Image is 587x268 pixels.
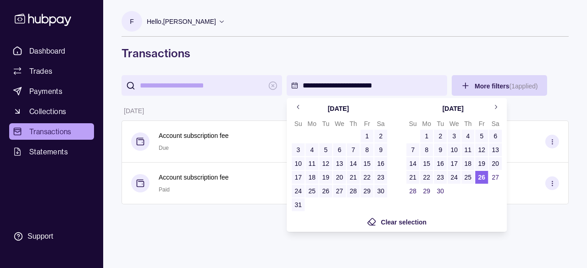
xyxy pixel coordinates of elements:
[360,118,374,129] th: Friday
[434,130,447,142] button: 2
[367,216,427,227] button: Clear selection
[406,157,419,170] button: 14
[374,171,387,184] button: 23
[328,104,349,114] div: [DATE]
[475,171,488,184] button: 26
[475,130,488,142] button: 5
[374,130,387,142] button: 2
[332,118,346,129] th: Wednesday
[333,171,346,184] button: 20
[360,157,373,170] button: 15
[333,143,346,156] button: 6
[360,143,373,156] button: 8
[434,185,447,197] button: 30
[461,130,474,142] button: 4
[406,143,419,156] button: 7
[319,143,332,156] button: 5
[420,157,433,170] button: 15
[292,198,305,211] button: 31
[291,118,305,129] th: Sunday
[461,171,474,184] button: 25
[406,171,419,184] button: 21
[475,143,488,156] button: 12
[461,118,475,129] th: Thursday
[434,143,447,156] button: 9
[433,118,447,129] th: Tuesday
[406,185,419,197] button: 28
[292,185,305,197] button: 24
[374,118,388,129] th: Saturday
[333,185,346,197] button: 27
[319,157,332,170] button: 12
[374,143,387,156] button: 9
[448,171,460,184] button: 24
[305,118,319,129] th: Monday
[448,130,460,142] button: 3
[443,104,464,114] div: [DATE]
[420,143,433,156] button: 8
[475,157,488,170] button: 19
[488,101,502,115] button: Go to next month
[447,118,461,129] th: Wednesday
[292,171,305,184] button: 17
[420,185,433,197] button: 29
[319,185,332,197] button: 26
[461,143,474,156] button: 11
[434,171,447,184] button: 23
[347,157,360,170] button: 14
[489,157,502,170] button: 20
[333,157,346,170] button: 13
[475,118,488,129] th: Friday
[420,118,433,129] th: Monday
[420,130,433,142] button: 1
[448,143,460,156] button: 10
[347,185,360,197] button: 28
[434,157,447,170] button: 16
[461,157,474,170] button: 18
[488,118,502,129] th: Saturday
[305,171,318,184] button: 18
[291,101,305,115] button: Go to previous month
[319,171,332,184] button: 19
[305,157,318,170] button: 11
[374,157,387,170] button: 16
[489,143,502,156] button: 13
[319,118,332,129] th: Tuesday
[292,143,305,156] button: 3
[305,185,318,197] button: 25
[305,143,318,156] button: 4
[448,157,460,170] button: 17
[292,157,305,170] button: 10
[360,171,373,184] button: 22
[360,185,373,197] button: 29
[347,171,360,184] button: 21
[346,118,360,129] th: Thursday
[406,118,420,129] th: Sunday
[374,185,387,197] button: 30
[489,130,502,142] button: 6
[420,171,433,184] button: 22
[360,130,373,142] button: 1
[381,219,427,226] span: Clear selection
[489,171,502,184] button: 27
[347,143,360,156] button: 7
